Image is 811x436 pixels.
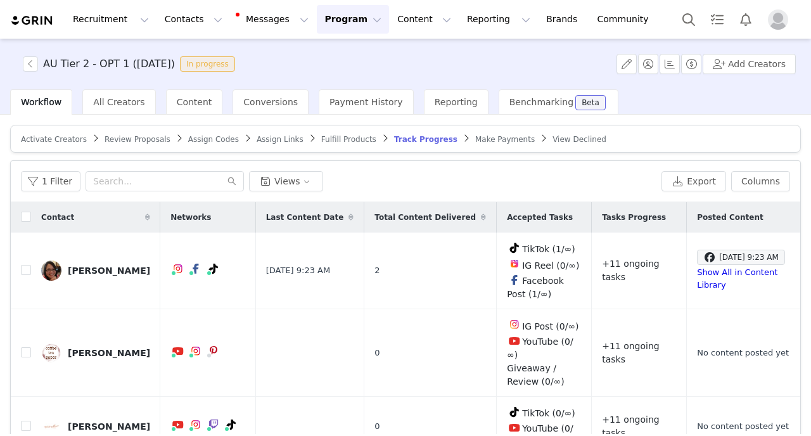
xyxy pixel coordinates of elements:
span: Total Content Delivered [374,212,476,223]
a: [PERSON_NAME] [41,260,150,281]
span: Payment History [329,97,403,107]
span: Accepted Tasks [507,212,573,223]
span: Last Content Date [266,212,344,223]
span: Tasks Progress [602,212,666,223]
div: Beta [582,99,599,106]
img: instagram.svg [173,264,183,274]
span: YouTube (0/∞) [507,337,573,360]
span: Track Progress [394,135,457,144]
a: [PERSON_NAME] [41,343,150,363]
button: Reporting [459,5,538,34]
button: Recruitment [65,5,156,34]
span: View Declined [552,135,606,144]
button: Notifications [732,5,760,34]
a: Brands [539,5,589,34]
button: Views [249,171,323,191]
button: Contacts [157,5,230,34]
span: Fulfill Products [321,135,376,144]
span: Review Proposals [105,135,170,144]
button: Messages [231,5,316,34]
button: Profile [760,10,801,30]
span: [object Object] [23,56,240,72]
span: Make Payments [475,135,535,144]
button: Add Creators [703,54,796,74]
a: Tasks [703,5,731,34]
p: +11 ongoing tasks [602,257,676,284]
span: IG Reel (0/∞) [522,260,579,271]
button: Content [390,5,459,34]
span: [DATE] 9:23 AM [266,264,331,277]
span: Posted Content [697,212,763,223]
div: [PERSON_NAME] [68,348,150,358]
img: instagram.svg [191,420,201,430]
span: Content [177,97,212,107]
h3: AU Tier 2 - OPT 1 ([DATE]) [43,56,175,72]
p: +11 ongoing tasks [602,340,676,366]
button: 1 Filter [21,171,80,191]
span: IG Post (0/∞) [522,321,578,331]
span: Giveaway / Review (0/∞) [507,363,565,387]
span: Benchmarking [509,97,573,107]
span: All Creators [93,97,144,107]
span: Networks [170,212,211,223]
a: Community [590,5,662,34]
div: [PERSON_NAME] [68,266,150,276]
img: 1596e5e7-7a8e-4015-8439-be80458e7f6c.jpg [41,260,61,281]
div: [PERSON_NAME] [68,421,150,432]
span: 2 [374,264,380,277]
button: Export [661,171,726,191]
span: Contact [41,212,74,223]
span: Activate Creators [21,135,87,144]
img: instagram.svg [191,346,201,356]
span: In progress [180,56,235,72]
button: Search [675,5,703,34]
span: Facebook Post (1/∞) [507,276,564,299]
i: icon: search [227,177,236,186]
div: [DATE] 9:23 AM [703,250,779,265]
img: 9b2cccae-7ca0-4440-ac63-af014e0cf961.jpg [41,343,61,363]
span: 0 [374,347,380,359]
img: instagram.svg [509,319,520,330]
span: Assign Links [257,135,303,144]
img: grin logo [10,15,54,27]
img: instagram-reels.svg [509,259,520,269]
span: 0 [374,420,380,433]
span: TikTok (0/∞) [522,408,575,418]
span: Reporting [435,97,478,107]
button: Columns [731,171,790,191]
span: TikTok (1/∞) [522,244,575,254]
input: Search... [86,171,244,191]
img: placeholder-profile.jpg [768,10,788,30]
span: Workflow [21,97,61,107]
span: Assign Codes [188,135,239,144]
span: Conversions [243,97,298,107]
button: Program [317,5,389,34]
